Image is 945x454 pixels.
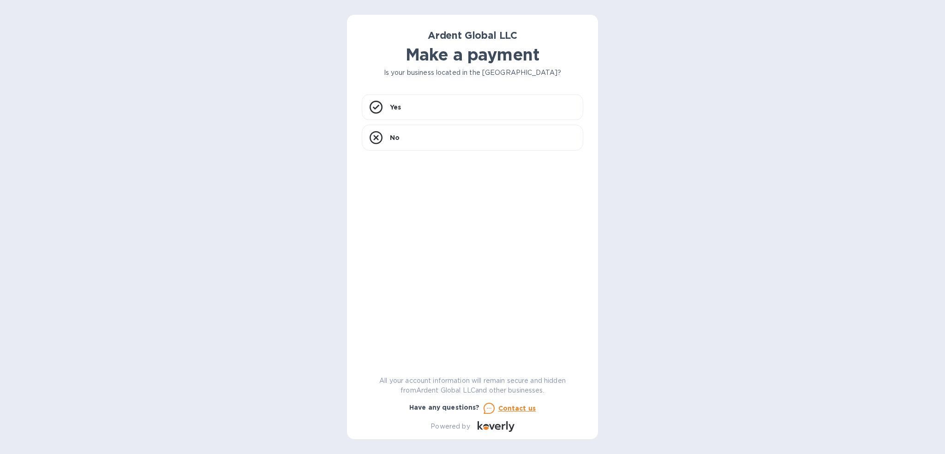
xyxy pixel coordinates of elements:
p: No [390,133,400,142]
b: Have any questions? [409,404,480,411]
p: Yes [390,103,401,112]
p: All your account information will remain secure and hidden from Ardent Global LLC and other busin... [362,376,583,395]
p: Is your business located in the [GEOGRAPHIC_DATA]? [362,68,583,78]
b: Ardent Global LLC [428,30,517,41]
h1: Make a payment [362,45,583,64]
u: Contact us [498,405,536,412]
p: Powered by [431,422,470,431]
